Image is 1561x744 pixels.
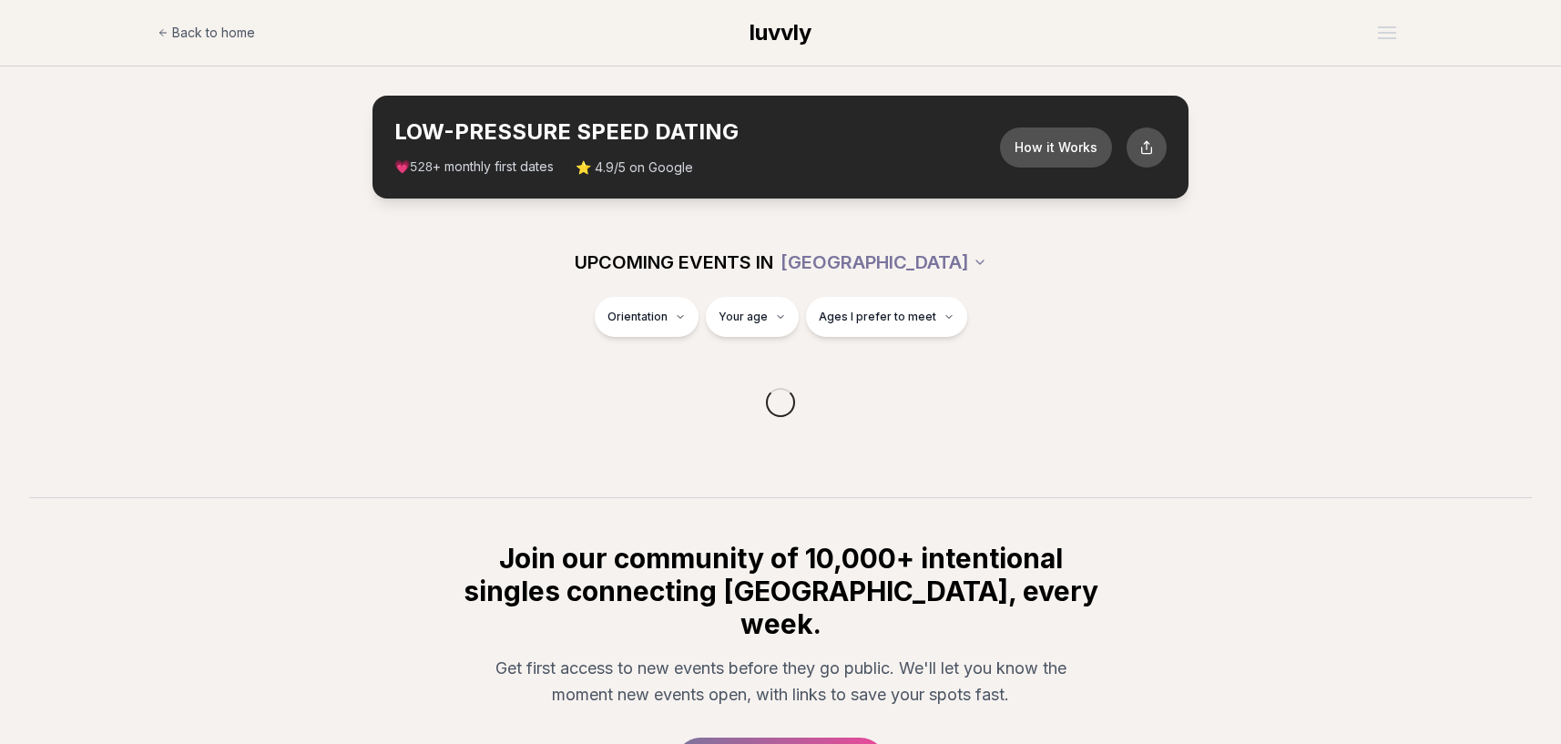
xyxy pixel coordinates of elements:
span: 💗 + monthly first dates [394,158,554,177]
button: [GEOGRAPHIC_DATA] [780,242,987,282]
button: Ages I prefer to meet [806,297,967,337]
button: How it Works [1000,127,1112,168]
span: Your age [719,310,768,324]
p: Get first access to new events before they go public. We'll let you know the moment new events op... [474,655,1087,708]
button: Orientation [595,297,699,337]
button: Your age [706,297,799,337]
span: luvvly [750,19,811,46]
span: Back to home [172,24,255,42]
a: Back to home [158,15,255,51]
span: ⭐ 4.9/5 on Google [576,158,693,177]
span: Orientation [607,310,668,324]
button: Open menu [1371,19,1403,46]
span: UPCOMING EVENTS IN [575,250,773,275]
h2: LOW-PRESSURE SPEED DATING [394,117,1000,147]
h2: Join our community of 10,000+ intentional singles connecting [GEOGRAPHIC_DATA], every week. [460,542,1101,640]
span: 528 [410,160,433,175]
a: luvvly [750,18,811,47]
span: Ages I prefer to meet [819,310,936,324]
